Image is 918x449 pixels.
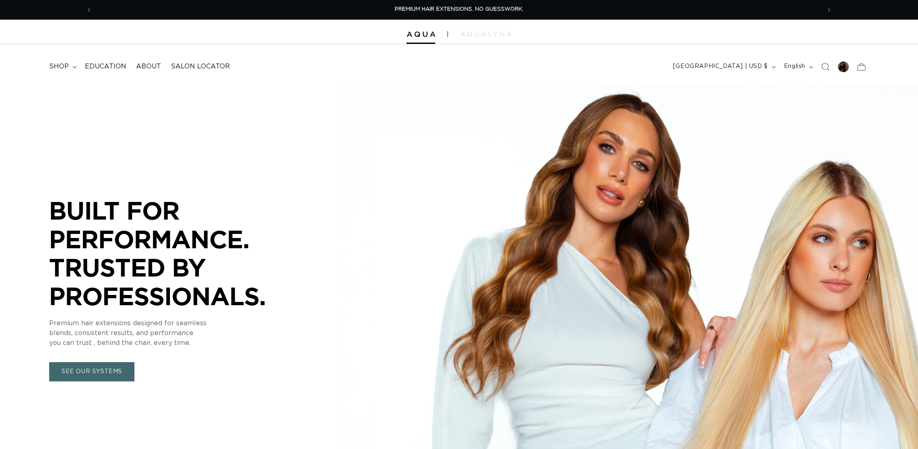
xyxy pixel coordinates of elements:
span: About [136,62,161,71]
a: Education [80,57,131,76]
p: blends, consistent results, and performance [49,328,295,338]
button: English [779,59,816,75]
a: SEE OUR SYSTEMS [49,362,134,381]
p: Premium hair extensions designed for seamless [49,318,295,328]
span: [GEOGRAPHIC_DATA] | USD $ [673,62,768,71]
img: Aqua Hair Extensions [407,32,435,37]
img: aqualyna.com [460,32,511,36]
p: BUILT FOR PERFORMANCE. TRUSTED BY PROFESSIONALS. [49,196,295,310]
span: Education [85,62,126,71]
button: Previous announcement [80,2,98,18]
span: shop [49,62,69,71]
p: you can trust , behind the chair, every time. [49,338,295,348]
span: Salon Locator [171,62,230,71]
summary: shop [44,57,80,76]
span: PREMIUM HAIR EXTENSIONS. NO GUESSWORK. [395,7,523,12]
button: Next announcement [820,2,838,18]
span: English [784,62,805,71]
button: [GEOGRAPHIC_DATA] | USD $ [668,59,779,75]
a: About [131,57,166,76]
a: Salon Locator [166,57,235,76]
summary: Search [816,58,834,76]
